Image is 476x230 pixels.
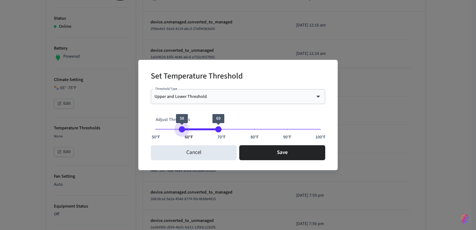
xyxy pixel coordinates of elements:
[283,134,291,141] span: 90°F
[239,145,325,160] button: Save
[152,134,160,141] span: 50°F
[217,134,226,141] span: 70°F
[185,134,193,141] span: 60°F
[461,214,469,224] img: SeamLogoGradient.69752ec5.svg
[315,134,326,141] span: 100°F
[151,145,237,160] button: Cancel
[156,117,320,123] p: Adjust Thresholds
[250,134,259,141] span: 80°F
[155,93,321,100] div: Upper and Lower Threshold
[180,115,184,122] span: 58
[155,86,177,91] label: Threshold Type
[151,67,243,86] h2: Set Temperature Threshold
